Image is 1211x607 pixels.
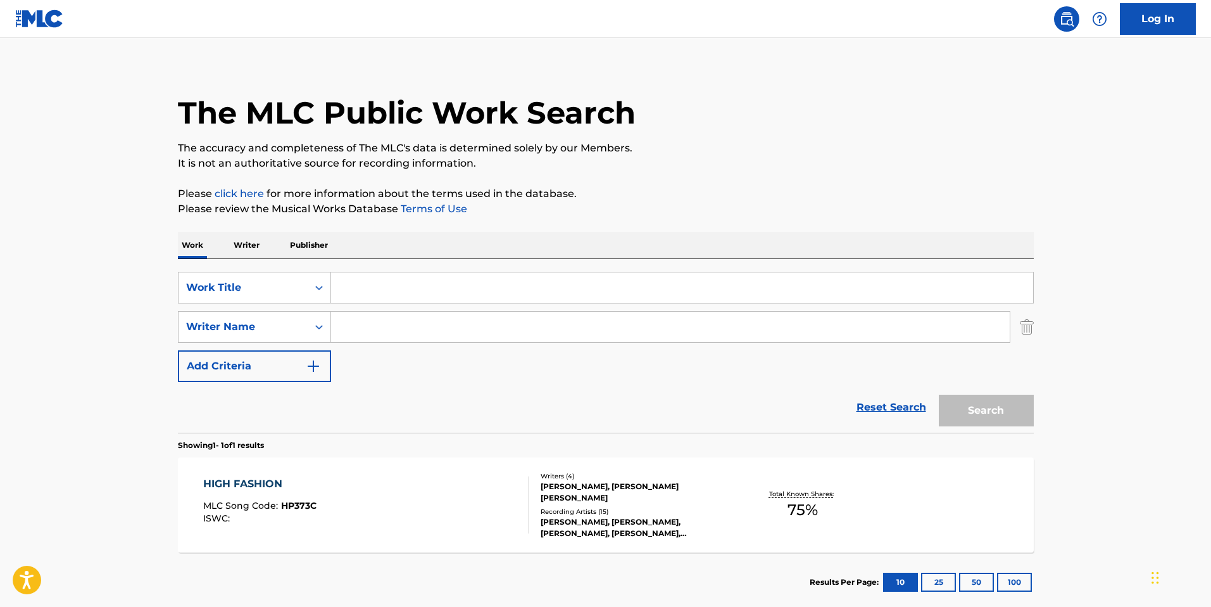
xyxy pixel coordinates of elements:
[178,141,1034,156] p: The accuracy and completeness of The MLC's data is determined solely by our Members.
[541,481,732,504] div: [PERSON_NAME], [PERSON_NAME] [PERSON_NAME]
[1020,311,1034,343] img: Delete Criterion
[178,201,1034,217] p: Please review the Musical Works Database
[178,232,207,259] p: Work
[178,440,264,451] p: Showing 1 - 1 of 1 results
[203,476,317,492] div: HIGH FASHION
[1059,11,1074,27] img: search
[178,94,636,132] h1: The MLC Public Work Search
[959,573,994,592] button: 50
[178,186,1034,201] p: Please for more information about the terms used in the database.
[203,500,281,511] span: MLC Song Code :
[1151,559,1159,597] div: Drag
[15,10,64,28] img: MLC Logo
[215,188,264,200] a: click here
[1120,3,1196,35] a: Log In
[281,500,317,511] span: HP373C
[850,393,932,421] a: Reset Search
[1092,11,1107,27] img: help
[810,577,882,588] p: Results Per Page:
[769,489,837,499] p: Total Known Shares:
[178,457,1034,553] a: HIGH FASHIONMLC Song Code:HP373CISWC:Writers (4)[PERSON_NAME], [PERSON_NAME] [PERSON_NAME]Recordi...
[997,573,1032,592] button: 100
[541,507,732,516] div: Recording Artists ( 15 )
[178,156,1034,171] p: It is not an authoritative source for recording information.
[883,573,918,592] button: 10
[921,573,956,592] button: 25
[178,350,331,382] button: Add Criteria
[541,471,732,481] div: Writers ( 4 )
[787,499,818,521] span: 75 %
[286,232,332,259] p: Publisher
[186,319,300,335] div: Writer Name
[306,359,321,374] img: 9d2ae6d4665cec9f34b9.svg
[186,280,300,295] div: Work Title
[178,272,1034,433] form: Search Form
[1054,6,1079,32] a: Public Search
[398,203,467,215] a: Terms of Use
[1148,546,1211,607] iframe: Chat Widget
[1087,6,1112,32] div: Help
[541,516,732,539] div: [PERSON_NAME], [PERSON_NAME], [PERSON_NAME], [PERSON_NAME], [PERSON_NAME]
[203,513,233,524] span: ISWC :
[230,232,263,259] p: Writer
